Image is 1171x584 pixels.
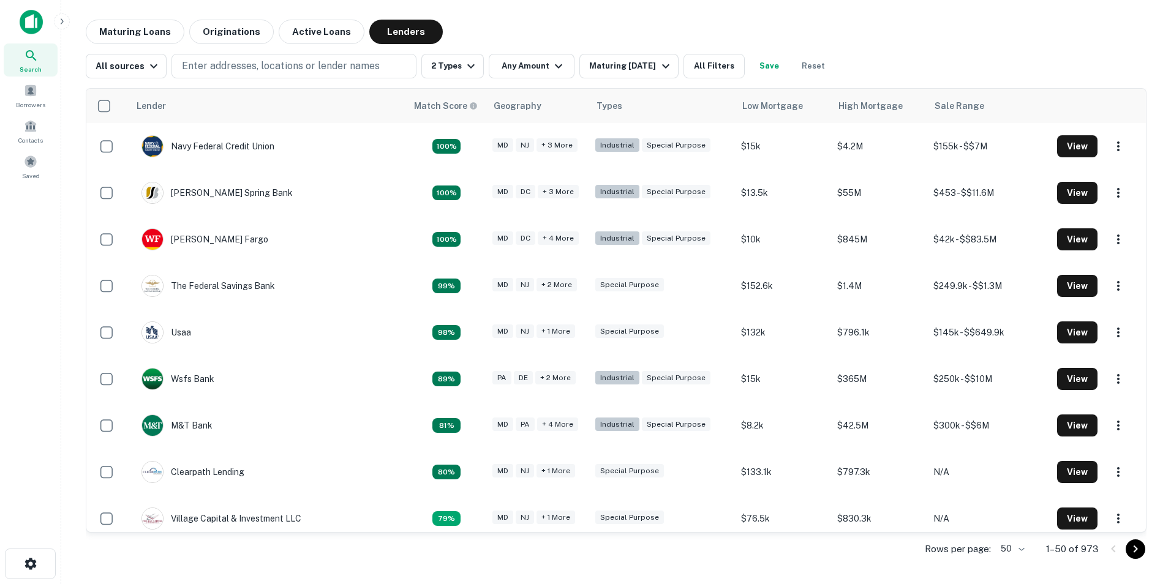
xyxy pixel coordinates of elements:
button: Save your search to get updates of matches that match your search criteria. [750,54,789,78]
th: Sale Range [927,89,1051,123]
img: capitalize-icon.png [20,10,43,34]
td: $155k - $$7M [927,123,1051,170]
button: View [1057,507,1098,530]
td: $845M [831,216,927,263]
div: + 1 more [537,511,575,525]
p: Rows per page: [925,542,991,556]
img: picture [142,462,163,482]
button: Lenders [369,20,443,44]
div: + 4 more [537,417,578,432]
button: Maturing Loans [86,20,184,44]
h6: Match Score [414,99,475,113]
div: Geography [494,99,541,113]
div: All sources [96,59,161,73]
div: Capitalize uses an advanced AI algorithm to match your search with the best lender. The match sco... [414,99,478,113]
div: DE [514,371,533,385]
div: Industrial [595,417,639,432]
button: Active Loans [279,20,364,44]
td: $152.6k [735,263,831,309]
div: High Mortgage [838,99,903,113]
div: Low Mortgage [742,99,803,113]
button: Reset [794,54,833,78]
div: Capitalize uses an advanced AI algorithm to match your search with the best lender. The match sco... [432,465,461,479]
td: N/A [927,449,1051,495]
span: Borrowers [16,100,45,110]
div: + 2 more [537,278,577,292]
a: Search [4,43,58,77]
div: Capitalize uses an advanced AI algorithm to match your search with the best lender. The match sco... [432,511,461,526]
div: Usaa [141,321,191,343]
div: Navy Federal Credit Union [141,135,274,157]
div: MD [492,464,513,478]
td: $797.3k [831,449,927,495]
div: NJ [516,278,534,292]
iframe: Chat Widget [1110,486,1171,545]
div: MD [492,417,513,432]
td: $300k - $$6M [927,402,1051,449]
td: $453 - $$11.6M [927,170,1051,216]
td: $55M [831,170,927,216]
div: Clearpath Lending [141,461,244,483]
a: Contacts [4,114,58,148]
img: picture [142,322,163,343]
div: + 3 more [537,138,578,152]
img: picture [142,415,163,436]
div: + 4 more [538,231,579,245]
td: $10k [735,216,831,263]
span: Saved [22,171,40,181]
p: 1–50 of 973 [1046,542,1099,556]
div: Special Purpose [642,185,710,199]
div: DC [516,185,535,199]
td: $15k [735,356,831,402]
a: Saved [4,150,58,183]
td: $132k [735,309,831,356]
td: $796.1k [831,309,927,356]
div: Industrial [595,185,639,199]
div: + 3 more [538,185,579,199]
div: MD [492,231,513,245]
th: High Mortgage [831,89,927,123]
div: M&T Bank [141,414,213,436]
td: $830.3k [831,495,927,542]
div: Industrial [595,138,639,152]
div: Capitalize uses an advanced AI algorithm to match your search with the best lender. The match sco... [432,418,461,433]
button: Go to next page [1126,539,1145,559]
div: Capitalize uses an advanced AI algorithm to match your search with the best lender. The match sco... [432,185,461,200]
td: $8.2k [735,402,831,449]
button: View [1057,368,1098,390]
td: $365M [831,356,927,402]
img: picture [142,182,163,203]
div: 50 [996,540,1026,558]
th: Geography [486,89,589,123]
div: + 1 more [537,464,575,478]
div: PA [492,371,511,385]
div: Capitalize uses an advanced AI algorithm to match your search with the best lender. The match sco... [432,139,461,154]
div: [PERSON_NAME] Fargo [141,228,268,250]
div: Industrial [595,231,639,245]
div: NJ [516,464,534,478]
td: N/A [927,495,1051,542]
div: Capitalize uses an advanced AI algorithm to match your search with the best lender. The match sco... [432,232,461,247]
span: Contacts [18,135,43,145]
div: Special Purpose [595,324,664,339]
img: picture [142,136,163,157]
div: Special Purpose [642,371,710,385]
div: Village Capital & Investment LLC [141,507,301,530]
div: NJ [516,138,534,152]
button: View [1057,182,1098,204]
div: Industrial [595,371,639,385]
button: 2 Types [421,54,484,78]
div: NJ [516,511,534,525]
div: NJ [516,324,534,339]
th: Lender [129,89,407,123]
button: View [1057,321,1098,343]
button: Enter addresses, locations or lender names [171,54,416,78]
p: Enter addresses, locations or lender names [182,59,380,73]
td: $42.5M [831,402,927,449]
button: All sources [86,54,167,78]
td: $1.4M [831,263,927,309]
